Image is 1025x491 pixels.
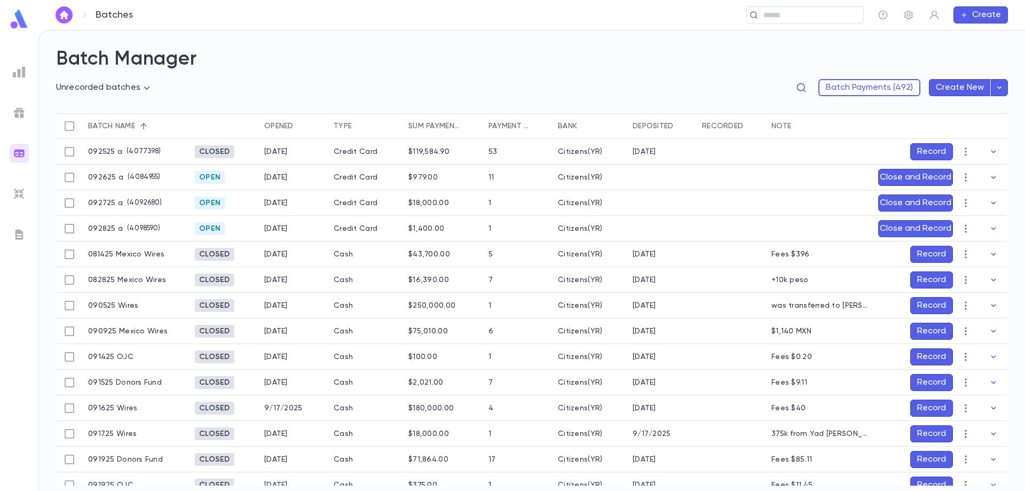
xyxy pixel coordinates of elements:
div: 17 [488,455,496,464]
div: 9/16/2025 [264,378,288,387]
div: 1 [488,199,491,207]
span: Closed [195,327,234,336]
div: Deposited [633,113,674,139]
img: batches_gradient.0a22e14384a92aa4cd678275c0c39cc4.svg [13,147,26,160]
button: Record [910,425,953,442]
div: Closed 9/16/2025 [195,376,234,389]
button: Create [953,6,1008,24]
div: 9/10/2025 [264,327,288,336]
p: 091625 Wires [88,404,137,412]
p: Fees $40 [771,404,806,412]
div: 9/27/2025 [264,199,288,207]
p: ( 4084955 ) [123,172,160,183]
div: $1,400.00 [408,224,445,233]
button: Sort [530,118,547,135]
div: Type [334,113,352,139]
div: 9/17/2025 [633,430,671,438]
div: Citizens(YR) [558,199,602,207]
button: Sort [743,118,760,135]
div: Cash [328,421,403,447]
div: 7 [488,378,493,387]
div: 1 [488,301,491,310]
button: Sort [135,118,152,135]
div: $18,000.00 [408,199,449,207]
div: Cash [328,241,403,267]
div: 9/18/2025 [264,430,288,438]
div: Closed 9/26/2025 [195,145,234,158]
div: 9/25/2025 [633,147,656,156]
div: Closed 8/20/2025 [195,248,234,261]
span: Closed [195,430,234,438]
button: Sort [461,118,478,135]
div: Note [771,113,791,139]
div: 8/29/2025 [264,276,288,284]
span: Closed [195,276,234,284]
button: Sort [352,118,369,135]
div: $375.00 [408,481,437,489]
p: 092825 a [88,224,123,233]
div: Closed 9/25/2025 [195,350,234,363]
img: imports_grey.530a8a0e642e233f2baf0ef88e8c9fcb.svg [13,188,26,200]
div: $71,864.00 [408,455,448,464]
div: Batch name [83,113,190,139]
p: 091925 Donors Fund [88,455,163,464]
div: 1 [488,353,491,361]
div: 8/19/2025 [264,250,288,259]
p: ( 4098590 ) [123,223,160,234]
div: 1 [488,224,491,233]
div: 1 [488,430,491,438]
div: Bank [553,113,627,139]
div: Closed 9/11/2025 [195,299,234,312]
p: Fees $11.45 [771,481,813,489]
div: Note [766,113,873,139]
p: was transferred to Ohr Meir [771,301,868,310]
div: 4 [488,404,493,412]
button: Record [910,400,953,417]
div: Citizens(YR) [558,404,602,412]
p: Fees $0.20 [771,353,812,361]
p: 091525 Donors Fund [88,378,162,387]
div: 9/26/2025 [264,173,288,182]
div: Citizens(YR) [558,353,602,361]
button: Sort [674,118,691,135]
span: Closed [195,481,234,489]
span: Open [195,199,225,207]
div: Credit Card [328,216,403,241]
p: 091925 OJC [88,481,133,489]
div: Cash [328,395,403,421]
div: Citizens(YR) [558,327,602,336]
span: Closed [195,353,234,361]
button: Sort [294,118,311,135]
button: Close and Record [878,194,953,212]
div: 9/10/2025 [264,301,288,310]
div: 9/25/2025 [264,353,288,361]
span: Closed [195,378,234,387]
div: 9/21/2025 [264,455,288,464]
div: Batch name [88,113,135,139]
div: Citizens(YR) [558,430,602,438]
img: reports_grey.c525e4749d1bce6a11f5fe2a8de1b229.svg [13,66,26,79]
span: Unrecorded batches [56,83,140,92]
div: Citizens(YR) [558,455,602,464]
p: Fees $396 [771,250,810,259]
span: Closed [195,250,234,259]
div: Unrecorded batches [56,80,153,96]
div: Cash [328,293,403,318]
button: Sort [577,118,594,135]
div: Credit Card [328,165,403,190]
p: 082825 Mexico Wires [88,276,166,284]
div: 9/15/2025 [633,378,656,387]
p: ( 4092680 ) [123,198,162,208]
div: 9/9/2025 [633,327,656,336]
h2: Batch Manager [56,48,1008,71]
div: $979.00 [408,173,438,182]
div: $119,584.90 [408,147,450,156]
p: Fees $9.11 [771,378,807,387]
div: Opened [264,113,294,139]
span: Closed [195,455,234,464]
div: 9/16/2025 [633,404,656,412]
div: 53 [488,147,498,156]
p: 091725 Wires [88,430,137,438]
div: Closed 9/21/2025 [195,453,234,466]
button: Create New [929,79,991,96]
